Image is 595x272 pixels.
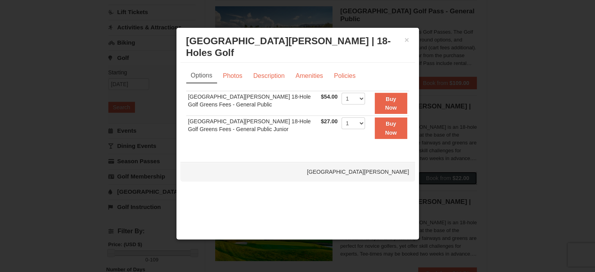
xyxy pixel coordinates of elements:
[180,162,415,182] div: [GEOGRAPHIC_DATA][PERSON_NAME]
[248,68,289,83] a: Description
[321,94,338,100] span: $54.00
[186,68,217,83] a: Options
[385,121,397,135] strong: Buy Now
[375,93,407,114] button: Buy Now
[385,96,397,111] strong: Buy Now
[218,68,248,83] a: Photos
[329,68,361,83] a: Policies
[321,118,338,124] span: $27.00
[186,35,409,59] h3: [GEOGRAPHIC_DATA][PERSON_NAME] | 18-Holes Golf
[186,91,319,116] td: [GEOGRAPHIC_DATA][PERSON_NAME] 18-Hole Golf Greens Fees - General Public
[375,117,407,139] button: Buy Now
[186,116,319,141] td: [GEOGRAPHIC_DATA][PERSON_NAME] 18-Hole Golf Greens Fees - General Public Junior
[290,68,328,83] a: Amenities
[404,36,409,44] button: ×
